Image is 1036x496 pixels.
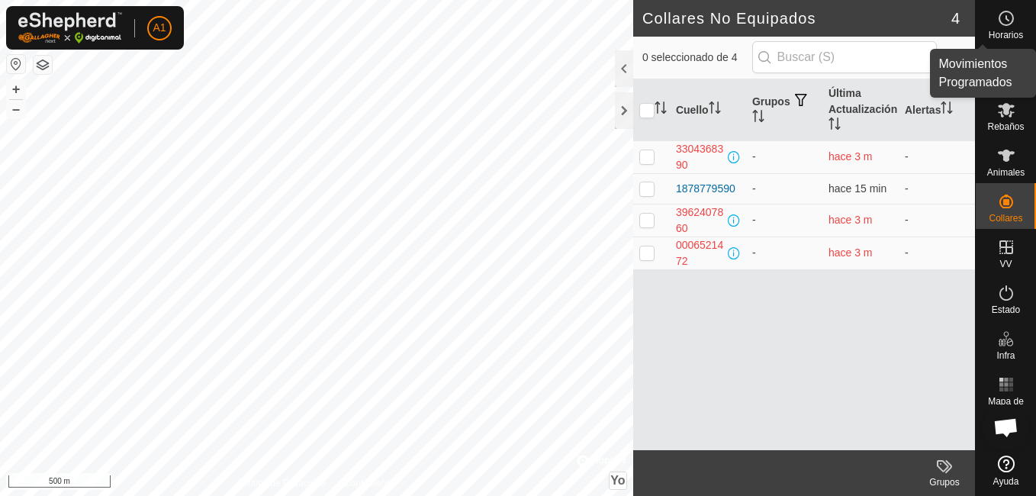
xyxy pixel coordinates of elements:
h2: Collares No Equipados [642,9,951,27]
span: Estado [992,305,1020,314]
button: Restablecer Mapa [7,55,25,73]
div: Chat abierto [983,404,1029,450]
a: Ayuda [976,449,1036,492]
div: Grupos [914,475,975,489]
div: 0006521472 [676,237,725,269]
div: 3962407860 [676,205,725,237]
button: Yo [610,472,626,489]
td: - [746,173,822,204]
span: Ayuda [993,477,1019,486]
a: Política de Privacidad [238,476,326,490]
td: - [746,204,822,237]
span: A1 [153,20,166,36]
span: Horarios [989,31,1023,40]
span: Infra [996,351,1015,360]
span: Yo [610,474,625,487]
span: Alertas [992,76,1020,85]
span: Mapa de Calor [980,397,1032,415]
span: VV [999,259,1012,269]
font: Grupos [752,95,790,108]
font: Cuello [676,104,709,116]
span: 0 seleccionado de 4 [642,50,752,66]
span: 4 [951,7,960,30]
img: Logo Gallagher [18,12,122,43]
span: Animales [987,168,1025,177]
button: – [7,100,25,118]
p-sorticon: Activar para ordenar [655,104,667,116]
span: 7 jun 2025, 9:01 [828,246,873,259]
button: Capas del Mapa [34,56,52,74]
td: - [899,237,975,269]
div: 1878779590 [676,181,735,197]
p-sorticon: Activar para ordenar [828,120,841,132]
span: 6 jun 2025, 9:16 [828,214,873,226]
td: - [899,173,975,204]
font: Alertas [905,104,941,116]
p-sorticon: Activar para ordenar [752,112,764,124]
td: - [746,140,822,173]
font: Última Actualización [828,87,897,115]
a: Contáctenos [344,476,395,490]
span: 3 oct 2025, 16:16 [828,182,886,195]
span: Collares [989,214,1022,223]
p-sorticon: Activar para ordenar [709,104,721,116]
td: - [899,204,975,237]
td: - [899,140,975,173]
span: Rebaños [987,122,1024,131]
p-sorticon: Activar para ordenar [941,104,953,116]
td: - [746,237,822,269]
button: + [7,80,25,98]
input: Buscar (S) [752,41,937,73]
span: 11 jun 2025, 7:31 [828,150,873,163]
div: 3304368390 [676,141,725,173]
